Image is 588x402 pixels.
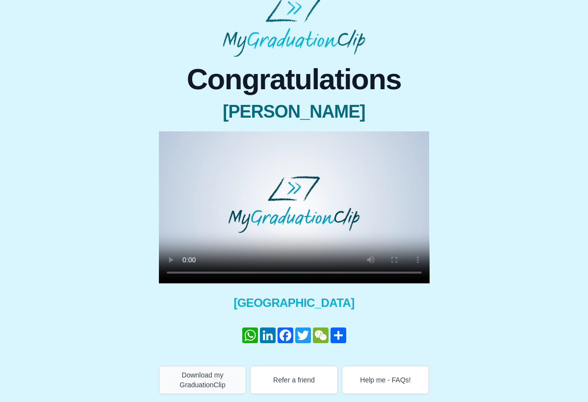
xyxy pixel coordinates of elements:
a: Facebook [277,327,294,343]
a: WeChat [312,327,330,343]
span: [GEOGRAPHIC_DATA] [159,295,430,311]
button: Refer a friend [250,366,338,394]
span: Congratulations [159,65,430,94]
a: Twitter [294,327,312,343]
a: LinkedIn [259,327,277,343]
a: WhatsApp [241,327,259,343]
a: Share [330,327,347,343]
button: Help me - FAQs! [342,366,430,394]
button: Download my GraduationClip [159,366,247,394]
span: [PERSON_NAME] [159,102,430,122]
